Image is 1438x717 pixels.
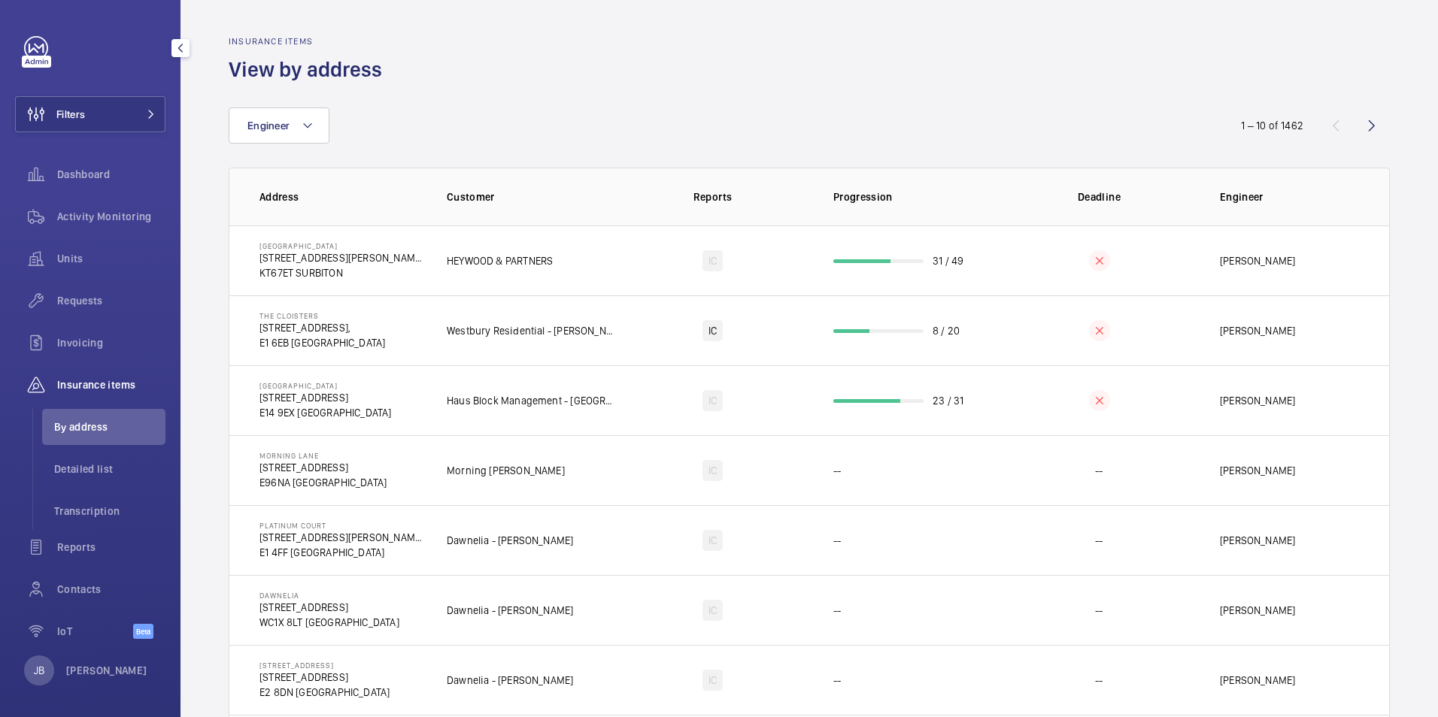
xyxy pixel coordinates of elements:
[259,405,392,420] p: E14 9EX [GEOGRAPHIC_DATA]
[1220,323,1295,338] p: [PERSON_NAME]
[259,530,423,545] p: [STREET_ADDRESS][PERSON_NAME],
[259,600,399,615] p: [STREET_ADDRESS]
[57,209,165,224] span: Activity Monitoring
[259,615,399,630] p: WC1X 8LT [GEOGRAPHIC_DATA]
[259,521,423,530] p: Platinum Court
[259,241,423,250] p: [GEOGRAPHIC_DATA]
[229,36,391,47] h2: Insurance items
[702,320,723,341] div: IC
[1220,603,1295,618] p: [PERSON_NAME]
[259,320,385,335] p: [STREET_ADDRESS],
[933,393,963,408] p: 23 / 31
[259,661,390,670] p: [STREET_ADDRESS]
[1220,533,1295,548] p: [PERSON_NAME]
[1220,463,1295,478] p: [PERSON_NAME]
[702,250,723,271] div: IC
[259,451,387,460] p: Morning Lane
[229,107,329,144] button: Engineer
[1220,393,1295,408] p: [PERSON_NAME]
[57,582,165,597] span: Contacts
[1220,253,1295,268] p: [PERSON_NAME]
[1241,118,1303,133] div: 1 – 10 of 1462
[54,461,165,476] span: Detailed list
[259,381,392,390] p: [GEOGRAPHIC_DATA]
[259,335,385,350] p: E1 6EB [GEOGRAPHIC_DATA]
[702,390,723,411] div: IC
[1095,603,1103,618] p: --
[933,253,963,268] p: 31 / 49
[1220,189,1359,204] p: Engineer
[57,167,165,182] span: Dashboard
[447,323,616,338] p: Westbury Residential - [PERSON_NAME]
[259,250,423,265] p: [STREET_ADDRESS][PERSON_NAME]
[833,603,841,618] p: --
[57,251,165,266] span: Units
[259,545,423,560] p: E1 4FF [GEOGRAPHIC_DATA]
[247,120,290,132] span: Engineer
[447,393,616,408] p: Haus Block Management - [GEOGRAPHIC_DATA]
[1013,189,1185,204] p: Deadline
[259,390,392,405] p: [STREET_ADDRESS]
[57,377,165,392] span: Insurance items
[57,624,133,639] span: IoT
[833,189,1003,204] p: Progression
[57,540,165,555] span: Reports
[1095,533,1103,548] p: --
[259,475,387,490] p: E96NA [GEOGRAPHIC_DATA]
[1095,673,1103,688] p: --
[34,663,44,678] p: JB
[702,530,723,551] div: IC
[133,624,153,639] span: Beta
[447,253,553,268] p: HEYWOOD & PARTNERS
[54,504,165,519] span: Transcription
[54,419,165,434] span: By address
[447,533,573,548] p: Dawnelia - [PERSON_NAME]
[259,591,399,600] p: Dawnelia
[57,293,165,308] span: Requests
[66,663,147,678] p: [PERSON_NAME]
[259,189,423,204] p: Address
[702,460,723,481] div: IC
[447,463,565,478] p: Morning [PERSON_NAME]
[626,189,799,204] p: Reports
[259,311,385,320] p: The Cloisters
[1220,673,1295,688] p: [PERSON_NAME]
[259,670,390,685] p: [STREET_ADDRESS]
[702,600,723,621] div: IC
[259,265,423,280] p: KT67ET SURBITON
[833,463,841,478] p: --
[1095,463,1103,478] p: --
[259,460,387,475] p: [STREET_ADDRESS]
[229,56,391,83] h1: View by address
[933,323,960,338] p: 8 / 20
[56,107,85,122] span: Filters
[447,673,573,688] p: Dawnelia - [PERSON_NAME]
[447,603,573,618] p: Dawnelia - [PERSON_NAME]
[15,96,165,132] button: Filters
[702,670,723,691] div: IC
[259,685,390,700] p: E2 8DN [GEOGRAPHIC_DATA]
[57,335,165,350] span: Invoicing
[833,673,841,688] p: --
[447,189,616,204] p: Customer
[833,533,841,548] p: --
